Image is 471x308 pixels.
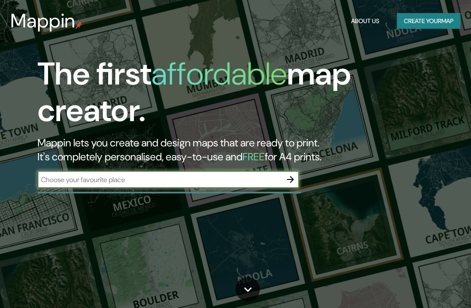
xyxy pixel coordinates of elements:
[38,175,282,185] input: Choose your favourite place
[38,56,414,136] h1: The first map creator.
[151,54,287,94] h1: affordable
[38,136,414,164] h2: Mappin lets you create and design maps that are ready to print. It's completely personalised, eas...
[242,150,265,163] h5: FREE
[348,13,383,29] button: About Us
[75,22,82,29] img: mappin-pin
[10,10,75,32] h3: Mappin
[393,274,461,298] iframe: Help widget launcher
[397,13,461,29] button: Create yourmap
